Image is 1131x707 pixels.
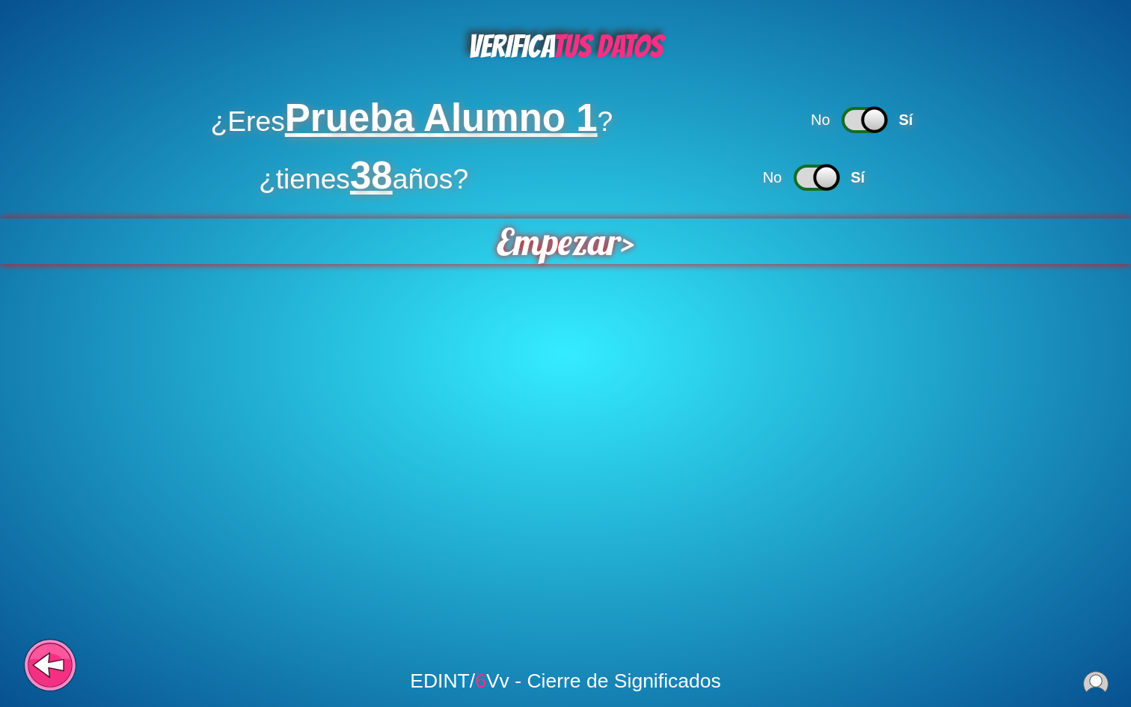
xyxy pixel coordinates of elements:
[763,169,782,186] span: No
[850,169,865,186] span: Sí
[259,160,468,195] span: ¿tienes años?
[497,218,621,264] span: Empezar
[811,111,830,128] span: No
[899,111,913,128] span: Sí
[468,30,663,64] span: VERIFICA
[211,102,613,138] span: ¿Eres ?
[475,670,486,692] span: 6
[22,638,77,693] div: Volver al paso anterior
[285,97,598,139] span: Prueba Alumno 1
[553,30,663,64] span: TUS DATOS
[350,154,393,197] span: 38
